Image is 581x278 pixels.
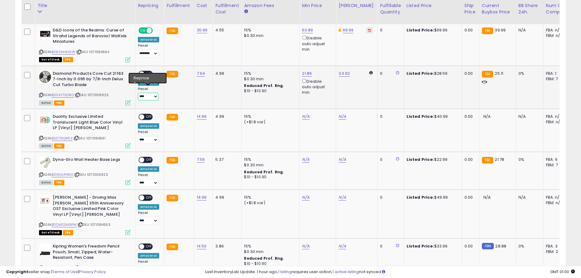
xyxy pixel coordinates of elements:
div: 0.00 [464,27,475,33]
div: FBM: 2 [546,249,566,255]
span: | SKU: 1070164564 [76,49,109,54]
div: $22.99 [407,157,457,162]
div: ASIN: [39,195,131,234]
div: 4.99 [215,114,237,119]
b: D&D Icons of the Realms: Curse of Strahd Legends of Barovia | WizKids Miniatures [53,27,127,46]
img: 51uCRCktQCL._SL40_.jpg [39,71,51,83]
div: $69.99 [407,27,457,33]
b: Duality Exclusive Limited Translucent Light Blue Color Vinyl LP [Vinyl] [PERSON_NAME] [53,114,127,132]
div: [PERSON_NAME] [339,2,375,9]
div: FBM: n/a [546,200,566,206]
a: N/A [302,194,309,200]
i: This overrides the store level Dynamic Max Price for this listing [339,28,341,32]
div: 15% [244,114,295,119]
div: Listed Price [407,2,459,9]
div: 3.86 [215,244,237,249]
a: 34.92 [339,70,350,77]
div: 4.99 [215,195,237,200]
a: Privacy Policy [79,269,106,275]
div: 15% [244,195,295,200]
span: ON [139,28,147,33]
div: Amazon AI [138,166,159,172]
span: 25.11 [495,70,503,76]
b: Diamond Products Core Cut 21163 7-Inch by 0.095 by 7/8-Inch Delux Cut Turbo Blade [53,71,127,89]
div: seller snap | | [6,269,106,275]
div: ASIN: [39,114,131,148]
div: $0.30 min [244,76,295,82]
a: 7.94 [197,70,205,77]
a: 14.50 [197,243,207,249]
a: 35.99 [197,27,208,33]
span: OFF [144,71,154,76]
div: FBM: n/a [546,33,566,38]
a: N/A [339,157,346,163]
i: Calculated using Dynamic Max Price. [369,71,373,75]
div: 0.00 [464,71,475,76]
a: 69.99 [343,27,354,33]
b: Listed Price: [407,157,434,162]
strong: Copyright [6,269,28,275]
div: 0 [380,71,399,76]
span: FBA [54,100,64,106]
a: 1 active listing [332,269,359,275]
div: $33.99 [407,244,457,249]
b: Listed Price: [407,70,434,76]
small: FBA [482,71,493,78]
div: Amazon AI [138,80,159,86]
div: 0 [380,27,399,33]
div: Current Buybox Price [482,2,513,15]
i: Revert to store-level Dynamic Max Price [368,29,371,32]
b: Listed Price: [407,114,434,119]
span: | SKU: 1070106925 [75,92,109,97]
div: FBA: 1 [546,71,566,76]
span: | SKU: 1070164553 [77,222,110,227]
a: N/A [302,114,309,120]
div: ASIN: [39,71,131,105]
a: 21.89 [302,70,312,77]
img: 417IcmeEMiL._SL40_.jpg [39,114,51,126]
b: Listed Price: [407,27,434,33]
span: OFF [144,157,154,163]
div: Amazon AI [138,37,159,42]
img: 219m12k72GL._SL40_.jpg [39,244,51,256]
b: Reduced Prof. Rng. [244,83,284,88]
div: $0.30 min [244,33,295,38]
div: Repricing [138,2,161,9]
small: FBA [167,195,178,201]
div: 0% [518,157,539,162]
div: 0 [380,195,399,200]
div: Preset: [138,260,159,273]
img: 31txvxroNHL._SL40_.jpg [39,157,51,169]
a: N/A [302,157,309,163]
span: 28.88 [495,243,506,249]
a: N/A [339,243,346,249]
a: B0DMSSM9PM [52,222,77,227]
a: 60.89 [302,27,313,33]
div: FBA: 3 [546,244,566,249]
small: FBA [482,27,493,34]
div: Fulfillable Quantity [380,2,401,15]
div: BB Share 24h. [518,2,541,15]
div: FBM: 7 [546,76,566,82]
div: 0 [380,244,399,249]
a: 1 listing [278,269,292,275]
div: 4.99 [215,71,237,76]
div: Fulfillment Cost [215,2,239,15]
div: 0% [518,244,539,249]
span: N/A [483,194,491,200]
a: B004Y75ORO [52,92,74,98]
div: ASIN: [39,27,131,61]
span: 2025-09-16 01:00 GMT [550,269,575,275]
span: | SKU: 1070106923 [74,172,108,177]
div: Ship Price [464,2,477,15]
small: FBA [482,157,493,164]
div: FBM: 7 [546,162,566,168]
div: N/A [518,114,539,119]
small: FBA [167,114,178,121]
div: Amazon AI [138,123,159,129]
div: FBM: n/a [546,119,566,125]
a: B0D76QXPLX [52,136,73,141]
div: Preset: [138,173,159,187]
span: All listings currently available for purchase on Amazon [39,180,53,185]
div: ASIN: [39,157,131,184]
